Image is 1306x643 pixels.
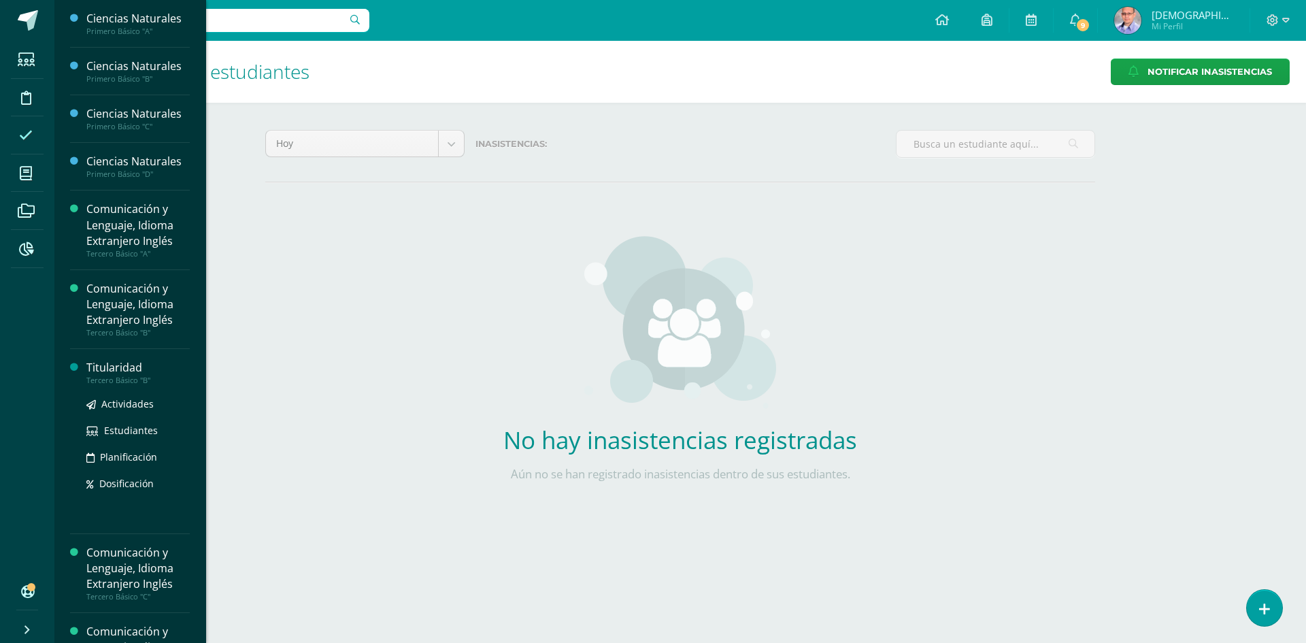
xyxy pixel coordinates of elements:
[475,130,885,158] label: Inasistencias:
[1111,59,1290,85] a: Notificar Inasistencias
[100,450,157,463] span: Planificación
[63,9,369,32] input: Busca un usuario...
[86,249,190,259] div: Tercero Básico "A"
[86,328,190,337] div: Tercero Básico "B"
[480,467,881,482] p: Aún no se han registrado inasistencias dentro de sus estudiantes.
[1114,7,1141,34] img: 6631882797e12c53e037b4c09ade73fd.png
[99,477,154,490] span: Dosificación
[86,281,190,328] div: Comunicación y Lenguaje, Idioma Extranjero Inglés
[86,545,190,601] a: Comunicación y Lenguaje, Idioma Extranjero InglésTercero Básico "C"
[101,397,154,410] span: Actividades
[86,11,190,36] a: Ciencias NaturalesPrimero Básico "A"
[86,592,190,601] div: Tercero Básico "C"
[86,201,190,248] div: Comunicación y Lenguaje, Idioma Extranjero Inglés
[86,360,190,376] div: Titularidad
[897,131,1094,157] input: Busca un estudiante aquí...
[86,154,190,169] div: Ciencias Naturales
[86,74,190,84] div: Primero Básico "B"
[86,376,190,385] div: Tercero Básico "B"
[86,154,190,179] a: Ciencias NaturalesPrimero Básico "D"
[86,476,190,491] a: Dosificación
[86,201,190,258] a: Comunicación y Lenguaje, Idioma Extranjero InglésTercero Básico "A"
[1148,59,1272,84] span: Notificar Inasistencias
[266,131,464,156] a: Hoy
[86,27,190,36] div: Primero Básico "A"
[584,236,777,413] img: groups.png
[86,449,190,465] a: Planificación
[86,122,190,131] div: Primero Básico "C"
[1152,8,1233,22] span: [DEMOGRAPHIC_DATA]
[480,424,881,456] h2: No hay inasistencias registradas
[276,131,428,156] span: Hoy
[86,396,190,412] a: Actividades
[104,424,158,437] span: Estudiantes
[86,360,190,385] a: TitularidadTercero Básico "B"
[86,169,190,179] div: Primero Básico "D"
[86,59,190,84] a: Ciencias NaturalesPrimero Básico "B"
[86,281,190,337] a: Comunicación y Lenguaje, Idioma Extranjero InglésTercero Básico "B"
[1152,20,1233,32] span: Mi Perfil
[86,423,190,438] a: Estudiantes
[86,545,190,592] div: Comunicación y Lenguaje, Idioma Extranjero Inglés
[86,59,190,74] div: Ciencias Naturales
[86,106,190,122] div: Ciencias Naturales
[86,106,190,131] a: Ciencias NaturalesPrimero Básico "C"
[1075,18,1090,33] span: 9
[86,11,190,27] div: Ciencias Naturales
